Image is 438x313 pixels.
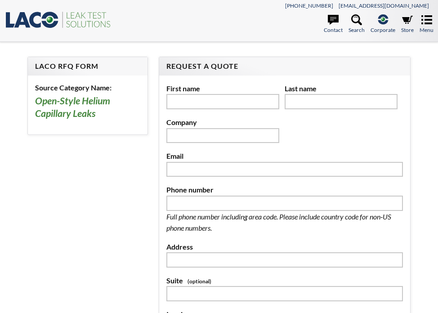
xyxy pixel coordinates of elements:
a: Search [349,14,365,34]
a: [PHONE_NUMBER] [285,2,333,9]
label: Last name [285,83,398,94]
a: Menu [420,14,434,34]
span: Corporate [371,26,395,34]
label: Email [166,150,403,162]
a: [EMAIL_ADDRESS][DOMAIN_NAME] [339,2,429,9]
label: Phone number [166,184,403,196]
b: Source Category Name: [35,83,112,92]
h3: Open-Style Helium Capillary Leaks [35,95,140,120]
h4: Request A Quote [166,62,403,71]
h4: LACO RFQ Form [35,62,140,71]
p: Full phone number including area code. Please include country code for non-US phone numbers. [166,211,403,234]
a: Store [401,14,414,34]
label: Company [166,116,279,128]
label: First name [166,83,279,94]
label: Suite [166,275,403,286]
label: Address [166,241,403,253]
a: Contact [324,14,343,34]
